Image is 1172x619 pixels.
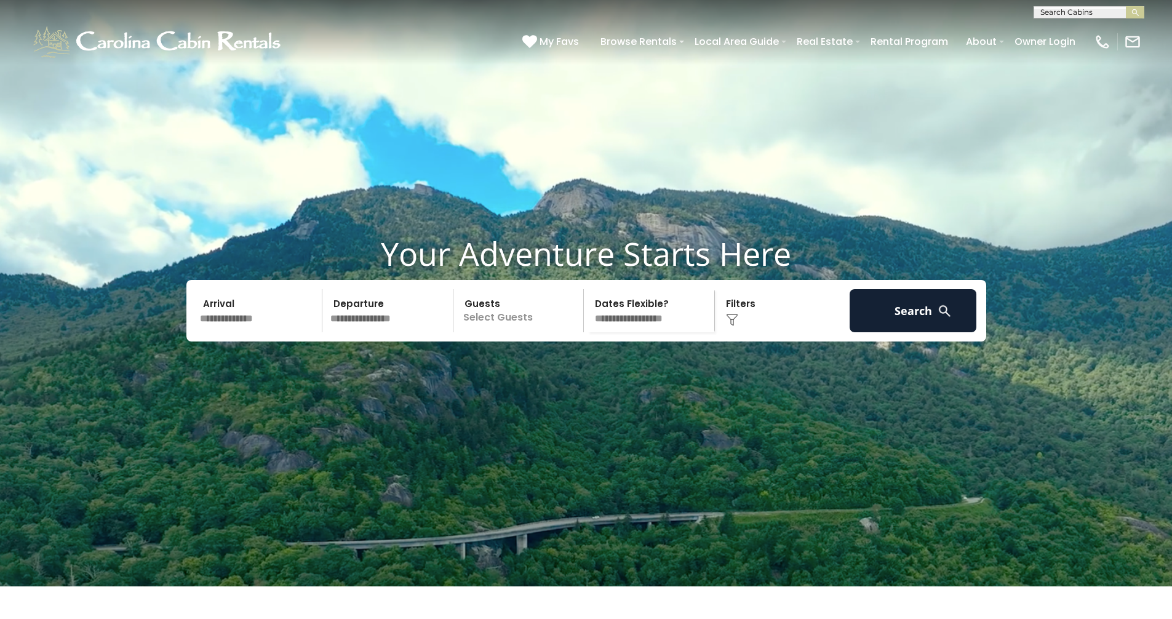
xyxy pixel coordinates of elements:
[864,31,954,52] a: Rental Program
[9,234,1163,273] h1: Your Adventure Starts Here
[791,31,859,52] a: Real Estate
[31,23,286,60] img: White-1-1-2.png
[937,303,952,319] img: search-regular-white.png
[1008,31,1082,52] a: Owner Login
[1094,33,1111,50] img: phone-regular-white.png
[960,31,1003,52] a: About
[594,31,683,52] a: Browse Rentals
[522,34,582,50] a: My Favs
[540,34,579,49] span: My Favs
[850,289,977,332] button: Search
[1124,33,1141,50] img: mail-regular-white.png
[688,31,785,52] a: Local Area Guide
[726,314,738,326] img: filter--v1.png
[457,289,584,332] p: Select Guests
